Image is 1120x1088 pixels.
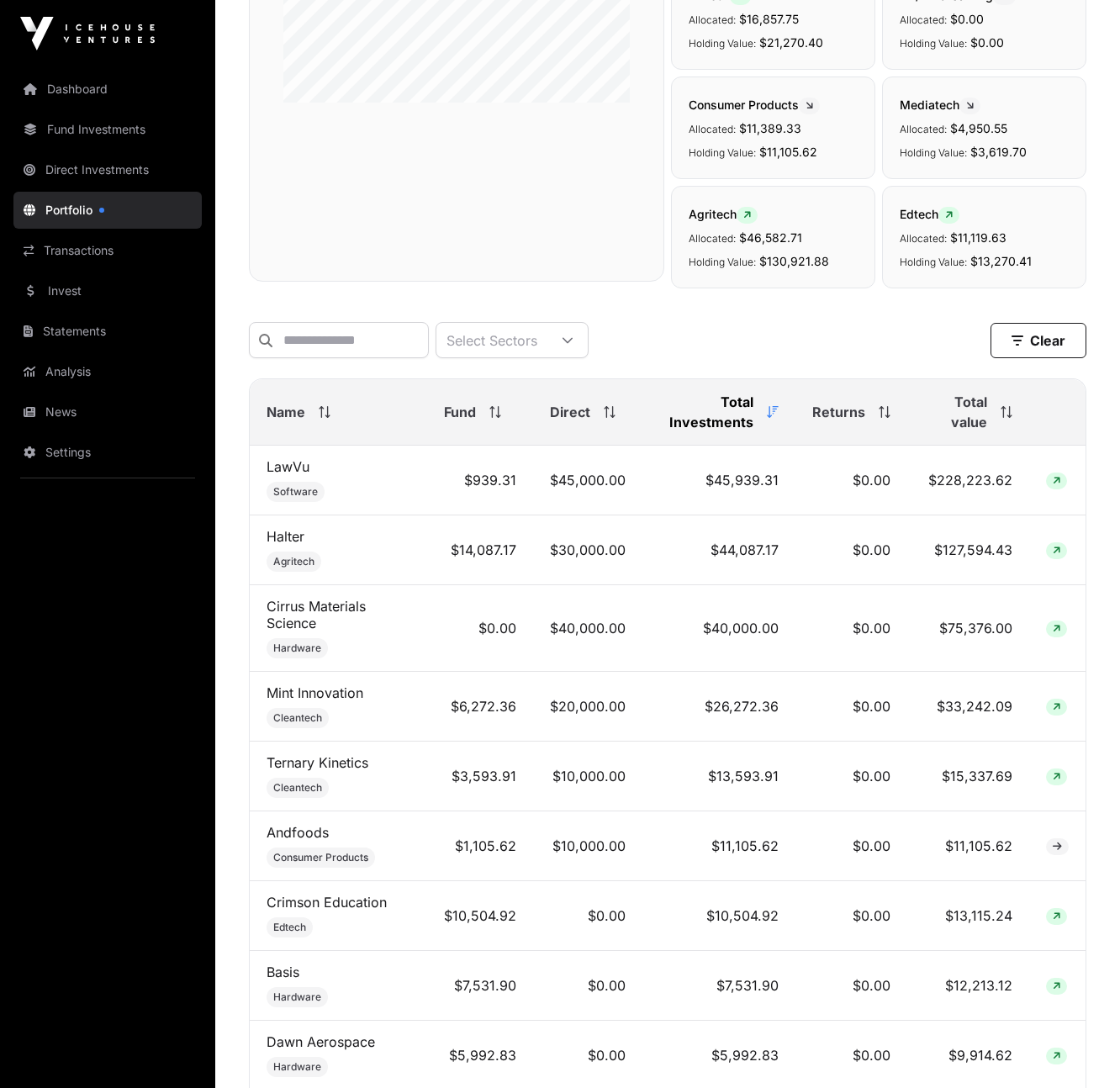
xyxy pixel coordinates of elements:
td: $11,105.62 [642,811,796,881]
td: $0.00 [795,672,907,742]
span: $0.00 [970,35,1004,50]
td: $10,000.00 [533,742,642,811]
td: $0.00 [533,881,642,951]
a: News [13,393,202,430]
span: Holding Value: [689,37,756,50]
td: $44,087.17 [642,515,796,585]
td: $0.00 [533,951,642,1021]
span: $3,619.70 [970,145,1027,159]
td: $3,593.91 [427,742,533,811]
a: Invest [13,272,202,309]
span: Name [267,402,305,422]
span: Allocated: [900,13,947,26]
a: Fund Investments [13,111,202,148]
td: $14,087.17 [427,515,533,585]
td: $40,000.00 [533,585,642,672]
td: $0.00 [795,881,907,951]
span: $11,105.62 [759,145,817,159]
span: $11,119.63 [950,230,1006,245]
span: $13,270.41 [970,254,1032,268]
img: Icehouse Ventures Logo [20,17,155,50]
td: $0.00 [795,742,907,811]
td: $228,223.62 [907,446,1029,515]
a: Ternary Kinetics [267,754,368,771]
span: Fund [444,402,476,422]
span: Holding Value: [689,256,756,268]
span: Agritech [689,207,758,221]
a: Cirrus Materials Science [267,598,366,631]
td: $10,504.92 [642,881,796,951]
span: Hardware [273,1060,321,1074]
span: Total value [924,392,987,432]
td: $7,531.90 [427,951,533,1021]
span: $11,389.33 [739,121,801,135]
span: Holding Value: [689,146,756,159]
iframe: Chat Widget [1036,1007,1120,1088]
td: $7,531.90 [642,951,796,1021]
td: $75,376.00 [907,585,1029,672]
td: $26,272.36 [642,672,796,742]
span: Cleantech [273,781,322,795]
span: Consumer Products [273,851,368,864]
span: Allocated: [689,13,736,26]
td: $11,105.62 [907,811,1029,881]
span: Software [273,485,318,499]
a: Halter [267,528,304,545]
td: $6,272.36 [427,672,533,742]
a: Analysis [13,353,202,390]
a: Mint Innovation [267,684,363,701]
span: Holding Value: [900,256,967,268]
span: Edtech [900,207,959,221]
td: $40,000.00 [642,585,796,672]
td: $20,000.00 [533,672,642,742]
td: $33,242.09 [907,672,1029,742]
a: Direct Investments [13,151,202,188]
span: $46,582.71 [739,230,802,245]
span: $0.00 [950,12,984,26]
span: $4,950.55 [950,121,1007,135]
td: $12,213.12 [907,951,1029,1021]
span: Allocated: [689,232,736,245]
span: Cleantech [273,711,322,725]
span: Edtech [273,921,306,934]
span: Hardware [273,642,321,655]
a: Statements [13,313,202,350]
a: Dawn Aerospace [267,1033,375,1050]
div: Select Sectors [436,323,547,357]
td: $13,115.24 [907,881,1029,951]
span: Allocated: [689,123,736,135]
td: $0.00 [795,951,907,1021]
span: Direct [550,402,590,422]
span: Holding Value: [900,146,967,159]
a: Settings [13,434,202,471]
td: $45,000.00 [533,446,642,515]
span: Hardware [273,990,321,1004]
td: $30,000.00 [533,515,642,585]
span: Allocated: [900,232,947,245]
td: $15,337.69 [907,742,1029,811]
td: $0.00 [427,585,533,672]
a: Transactions [13,232,202,269]
td: $13,593.91 [642,742,796,811]
button: Clear [991,323,1086,358]
a: Crimson Education [267,894,387,911]
td: $939.31 [427,446,533,515]
span: Total Investments [659,392,754,432]
a: Andfoods [267,824,329,841]
a: Basis [267,964,299,980]
td: $0.00 [795,446,907,515]
span: Agritech [273,555,314,568]
span: Mediatech [900,98,980,112]
span: Allocated: [900,123,947,135]
td: $1,105.62 [427,811,533,881]
td: $0.00 [795,585,907,672]
span: Returns [812,402,865,422]
span: Holding Value: [900,37,967,50]
td: $0.00 [795,515,907,585]
td: $10,000.00 [533,811,642,881]
td: $0.00 [795,811,907,881]
span: Consumer Products [689,98,820,112]
span: $130,921.88 [759,254,829,268]
a: Dashboard [13,71,202,108]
